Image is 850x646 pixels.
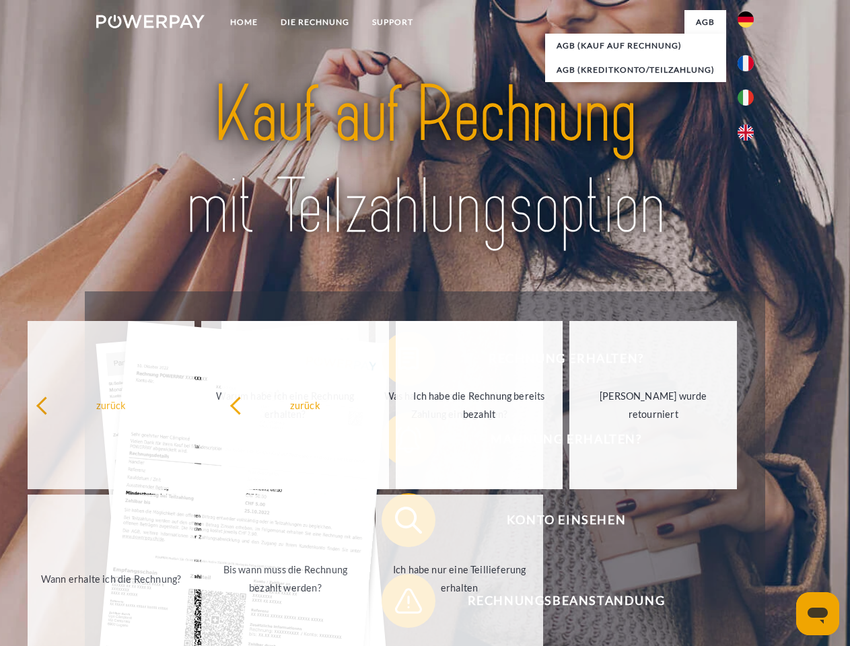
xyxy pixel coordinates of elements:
div: Ich habe die Rechnung bereits bezahlt [404,387,555,423]
span: Konto einsehen [401,493,731,547]
img: title-powerpay_de.svg [129,65,721,258]
a: AGB (Kreditkonto/Teilzahlung) [545,58,726,82]
img: de [738,11,754,28]
a: DIE RECHNUNG [269,10,361,34]
div: zurück [229,396,381,414]
img: logo-powerpay-white.svg [96,15,205,28]
div: Wann erhalte ich die Rechnung? [36,569,187,587]
div: Ich habe nur eine Teillieferung erhalten [384,561,535,597]
a: Home [219,10,269,34]
div: Bis wann muss die Rechnung bezahlt werden? [209,561,361,597]
a: agb [684,10,726,34]
img: it [738,89,754,106]
a: AGB (Kauf auf Rechnung) [545,34,726,58]
a: SUPPORT [361,10,425,34]
span: Rechnungsbeanstandung [401,574,731,628]
img: fr [738,55,754,71]
div: [PERSON_NAME] wurde retourniert [577,387,729,423]
iframe: Schaltfläche zum Öffnen des Messaging-Fensters [796,592,839,635]
img: en [738,124,754,141]
div: zurück [36,396,187,414]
